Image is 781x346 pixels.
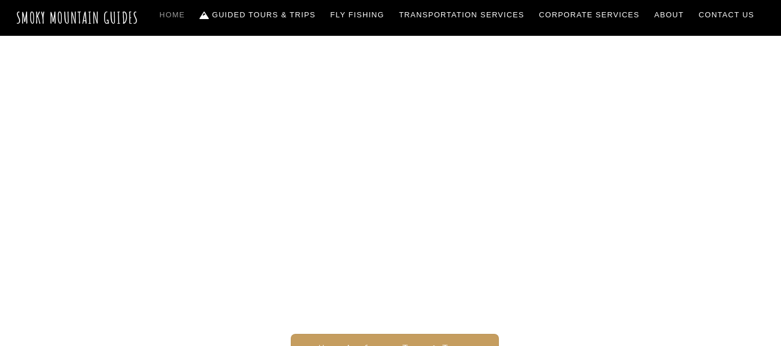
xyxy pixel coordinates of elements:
a: Fly Fishing [326,3,389,27]
a: Smoky Mountain Guides [16,8,139,27]
a: Transportation Services [394,3,528,27]
a: Home [155,3,190,27]
a: Corporate Services [535,3,645,27]
a: Guided Tours & Trips [195,3,320,27]
span: Smoky Mountain Guides [55,152,726,210]
a: Contact Us [694,3,759,27]
span: The ONLY one-stop, full Service Guide Company for the Gatlinburg and [GEOGRAPHIC_DATA] side of th... [55,210,726,299]
a: About [650,3,689,27]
